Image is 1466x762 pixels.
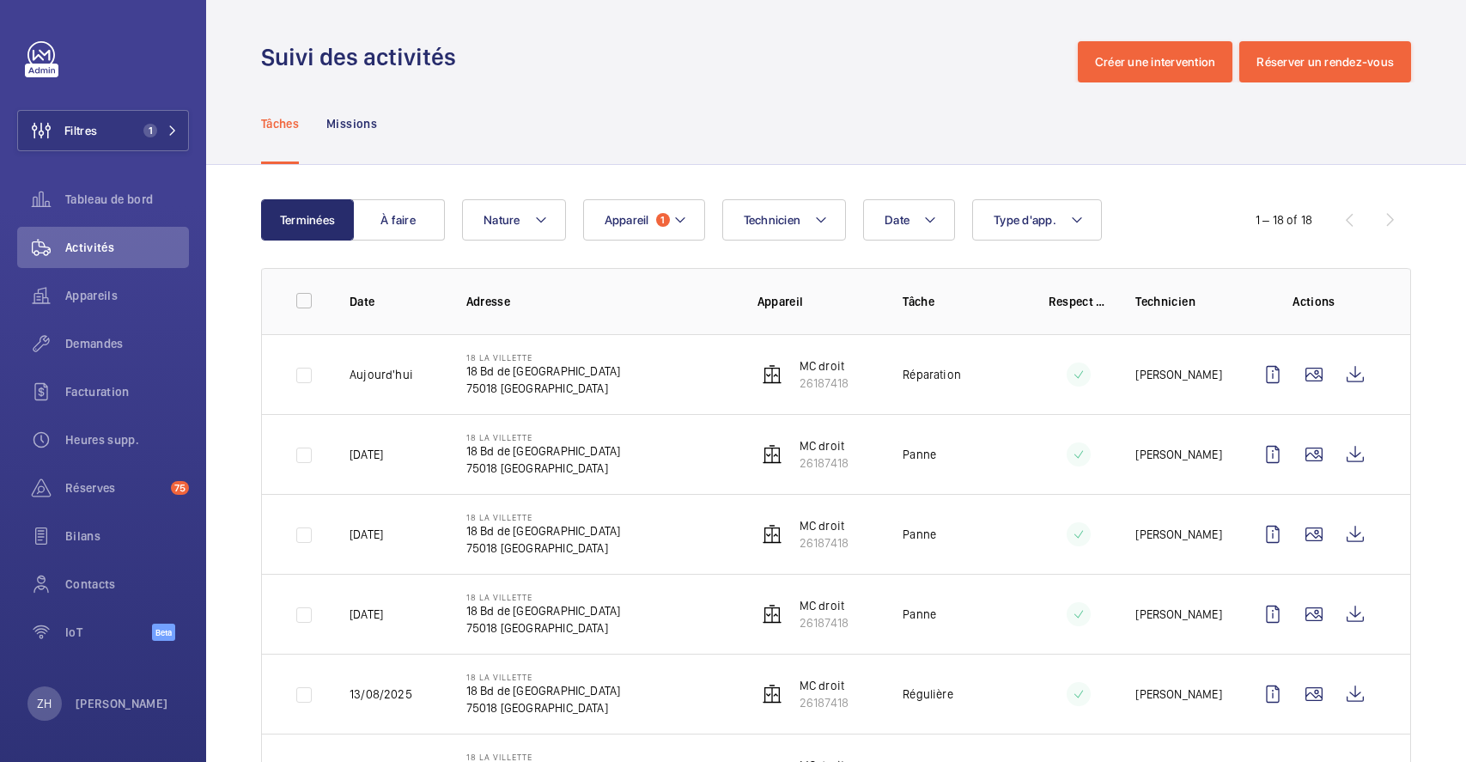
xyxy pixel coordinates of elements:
[462,199,566,241] button: Nature
[466,539,621,557] p: 75018 [GEOGRAPHIC_DATA]
[466,380,621,397] p: 75018 [GEOGRAPHIC_DATA]
[1135,293,1225,310] p: Technicien
[762,684,782,704] img: elevator.svg
[1252,293,1376,310] p: Actions
[903,366,961,383] p: Réparation
[800,454,849,472] p: 26187418
[744,213,801,227] span: Technicien
[37,695,52,712] p: ZH
[800,534,849,552] p: 26187418
[466,432,621,442] p: 18 la villette
[65,479,164,497] span: Réserves
[800,694,849,711] p: 26187418
[466,442,621,460] p: 18 Bd de [GEOGRAPHIC_DATA]
[800,375,849,392] p: 26187418
[903,446,936,463] p: Panne
[800,597,849,614] p: MC droit
[656,213,670,227] span: 1
[1049,293,1109,310] p: Respect délai
[762,524,782,545] img: elevator.svg
[261,41,466,73] h1: Suivi des activités
[605,213,649,227] span: Appareil
[65,576,189,593] span: Contacts
[1135,686,1221,703] p: [PERSON_NAME]
[261,199,354,241] button: Terminées
[65,431,189,448] span: Heures supp.
[466,682,621,699] p: 18 Bd de [GEOGRAPHIC_DATA]
[17,110,189,151] button: Filtres1
[171,481,189,495] span: 75
[350,446,383,463] p: [DATE]
[65,527,189,545] span: Bilans
[972,199,1102,241] button: Type d'app.
[583,199,705,241] button: Appareil1
[903,293,1021,310] p: Tâche
[352,199,445,241] button: À faire
[466,752,621,762] p: 18 la villette
[152,624,175,641] span: Beta
[466,619,621,637] p: 75018 [GEOGRAPHIC_DATA]
[800,437,849,454] p: MC droit
[65,335,189,352] span: Demandes
[800,517,849,534] p: MC droit
[903,606,936,623] p: Panne
[762,444,782,465] img: elevator.svg
[762,364,782,385] img: elevator.svg
[261,115,299,132] p: Tâches
[800,357,849,375] p: MC droit
[65,383,189,400] span: Facturation
[466,363,621,380] p: 18 Bd de [GEOGRAPHIC_DATA]
[466,522,621,539] p: 18 Bd de [GEOGRAPHIC_DATA]
[1239,41,1411,82] button: Réserver un rendez-vous
[466,592,621,602] p: 18 la villette
[1078,41,1233,82] button: Créer une intervention
[1256,211,1312,229] div: 1 – 18 of 18
[1135,366,1221,383] p: [PERSON_NAME]
[800,677,849,694] p: MC droit
[65,239,189,256] span: Activités
[1135,606,1221,623] p: [PERSON_NAME]
[350,526,383,543] p: [DATE]
[800,614,849,631] p: 26187418
[65,191,189,208] span: Tableau de bord
[466,460,621,477] p: 75018 [GEOGRAPHIC_DATA]
[64,122,97,139] span: Filtres
[722,199,847,241] button: Technicien
[994,213,1056,227] span: Type d'app.
[885,213,909,227] span: Date
[1135,446,1221,463] p: [PERSON_NAME]
[903,686,953,703] p: Régulière
[484,213,520,227] span: Nature
[350,686,412,703] p: 13/08/2025
[903,526,936,543] p: Panne
[466,602,621,619] p: 18 Bd de [GEOGRAPHIC_DATA]
[863,199,955,241] button: Date
[466,512,621,522] p: 18 la villette
[466,699,621,716] p: 75018 [GEOGRAPHIC_DATA]
[466,352,621,363] p: 18 la villette
[466,672,621,682] p: 18 la villette
[143,124,157,137] span: 1
[65,287,189,304] span: Appareils
[65,624,152,641] span: IoT
[350,293,439,310] p: Date
[757,293,876,310] p: Appareil
[76,695,168,712] p: [PERSON_NAME]
[350,606,383,623] p: [DATE]
[326,115,377,132] p: Missions
[762,604,782,625] img: elevator.svg
[466,293,730,310] p: Adresse
[1135,526,1221,543] p: [PERSON_NAME]
[350,366,413,383] p: Aujourd'hui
